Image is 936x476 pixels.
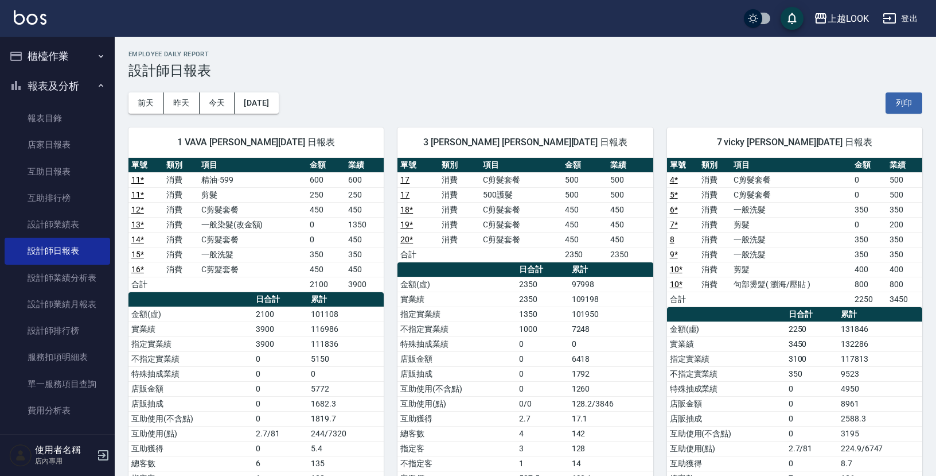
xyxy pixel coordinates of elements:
[516,307,568,322] td: 1350
[307,262,345,277] td: 450
[253,396,308,411] td: 0
[253,381,308,396] td: 0
[235,92,278,114] button: [DATE]
[887,217,922,232] td: 200
[838,426,922,441] td: 3195
[5,41,110,71] button: 櫃檯作業
[852,172,887,187] td: 0
[307,232,345,247] td: 0
[35,444,93,456] h5: 使用者名稱
[345,247,384,262] td: 350
[852,292,887,307] td: 2250
[128,456,253,471] td: 總客數
[887,158,922,173] th: 業績
[852,247,887,262] td: 350
[562,172,608,187] td: 500
[163,187,198,202] td: 消費
[253,366,308,381] td: 0
[569,307,653,322] td: 101950
[308,322,384,336] td: 116986
[699,262,731,277] td: 消費
[607,187,653,202] td: 500
[786,396,838,411] td: 0
[253,456,308,471] td: 6
[699,277,731,292] td: 消費
[308,292,384,307] th: 累計
[516,322,568,336] td: 1000
[480,158,561,173] th: 項目
[838,336,922,351] td: 132286
[887,172,922,187] td: 500
[887,292,922,307] td: 3450
[852,202,887,217] td: 350
[852,217,887,232] td: 0
[838,396,922,411] td: 8961
[569,351,653,366] td: 6418
[308,411,384,426] td: 1819.7
[786,381,838,396] td: 0
[411,137,639,148] span: 3 [PERSON_NAME] [PERSON_NAME][DATE] 日報表
[887,262,922,277] td: 400
[569,441,653,456] td: 128
[253,426,308,441] td: 2.7/81
[569,426,653,441] td: 142
[307,172,345,187] td: 600
[128,92,164,114] button: 前天
[786,411,838,426] td: 0
[397,307,516,322] td: 指定實業績
[128,396,253,411] td: 店販抽成
[516,426,568,441] td: 4
[607,158,653,173] th: 業績
[480,202,561,217] td: C剪髮套餐
[5,158,110,185] a: 互助日報表
[516,351,568,366] td: 0
[562,217,608,232] td: 450
[198,247,307,262] td: 一般洗髮
[308,456,384,471] td: 135
[5,71,110,101] button: 報表及分析
[345,277,384,292] td: 3900
[569,262,653,277] th: 累計
[397,247,439,262] td: 合計
[838,366,922,381] td: 9523
[670,235,674,244] a: 8
[516,336,568,351] td: 0
[809,7,873,30] button: 上越LOOK
[308,336,384,351] td: 111836
[516,292,568,307] td: 2350
[667,366,786,381] td: 不指定實業績
[852,158,887,173] th: 金額
[731,277,852,292] td: 句部燙髮( 瀏海/壓貼 )
[5,344,110,370] a: 服務扣項明細表
[198,232,307,247] td: C剪髮套餐
[516,366,568,381] td: 0
[439,232,480,247] td: 消費
[786,336,838,351] td: 3450
[731,158,852,173] th: 項目
[128,322,253,336] td: 實業績
[887,277,922,292] td: 800
[345,172,384,187] td: 600
[397,336,516,351] td: 特殊抽成業績
[828,11,869,26] div: 上越LOOK
[562,247,608,262] td: 2350
[667,322,786,336] td: 金額(虛)
[699,217,731,232] td: 消費
[838,307,922,322] th: 累計
[569,366,653,381] td: 1792
[397,322,516,336] td: 不指定實業績
[439,187,480,202] td: 消費
[607,172,653,187] td: 500
[852,277,887,292] td: 800
[569,396,653,411] td: 128.2/3846
[307,217,345,232] td: 0
[128,51,922,58] h2: Employee Daily Report
[163,172,198,187] td: 消費
[5,238,110,264] a: 設計師日報表
[128,63,922,79] h3: 設計師日報表
[439,202,480,217] td: 消費
[5,265,110,291] a: 設計師業績分析表
[308,307,384,322] td: 101108
[163,202,198,217] td: 消費
[345,217,384,232] td: 1350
